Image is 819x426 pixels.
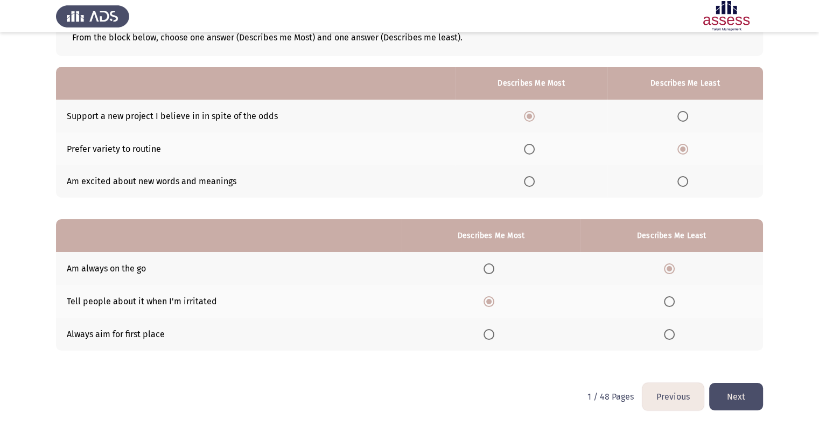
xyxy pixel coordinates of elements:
mat-radio-group: Select an option [524,176,539,186]
mat-radio-group: Select an option [524,143,539,153]
img: Assess Talent Management logo [56,1,129,31]
div: From the block below, choose one answer (Describes me Most) and one answer (Describes me least). [72,32,747,43]
mat-radio-group: Select an option [664,329,679,339]
td: Prefer variety to routine [56,132,455,165]
mat-radio-group: Select an option [484,263,499,273]
button: load previous page [642,383,704,410]
td: Support a new project I believe in in spite of the odds [56,100,455,132]
mat-radio-group: Select an option [484,296,499,306]
img: Assessment logo of Development Assessment R1 (EN/AR) [690,1,763,31]
td: Tell people about it when I'm irritated [56,285,402,318]
td: Always aim for first place [56,318,402,351]
td: Am excited about new words and meanings [56,165,455,198]
button: load next page [709,383,763,410]
th: Describes Me Least [580,219,763,252]
mat-radio-group: Select an option [664,296,679,306]
mat-radio-group: Select an option [677,176,692,186]
mat-radio-group: Select an option [484,329,499,339]
td: Am always on the go [56,252,402,285]
th: Describes Me Least [607,67,763,100]
th: Describes Me Most [402,219,580,252]
mat-radio-group: Select an option [677,110,692,121]
p: 1 / 48 Pages [587,392,634,402]
th: Describes Me Most [455,67,607,100]
mat-radio-group: Select an option [664,263,679,273]
mat-radio-group: Select an option [524,110,539,121]
mat-radio-group: Select an option [677,143,692,153]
